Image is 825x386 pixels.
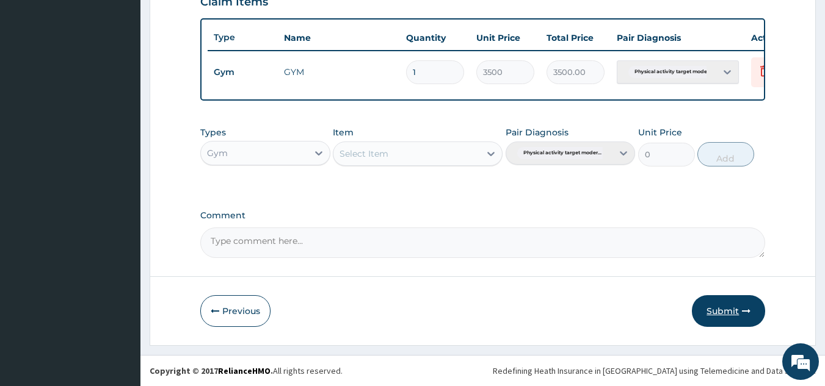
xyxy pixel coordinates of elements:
[400,26,470,50] th: Quantity
[697,142,754,166] button: Add
[207,147,228,159] div: Gym
[470,26,540,50] th: Unit Price
[200,295,271,327] button: Previous
[64,68,205,84] div: Chat with us now
[340,148,388,160] div: Select Item
[140,355,825,386] footer: All rights reserved.
[611,26,745,50] th: Pair Diagnosis
[150,365,273,376] strong: Copyright © 2017 .
[278,60,400,84] td: GYM
[745,26,806,50] th: Actions
[6,257,233,299] textarea: Type your message and hit 'Enter'
[208,61,278,84] td: Gym
[200,210,766,221] label: Comment
[493,365,816,377] div: Redefining Heath Insurance in [GEOGRAPHIC_DATA] using Telemedicine and Data Science!
[692,295,765,327] button: Submit
[23,61,49,91] img: d_794563401_company_1708531726252_794563401
[506,126,569,138] label: Pair Diagnosis
[71,115,169,238] span: We're online!
[200,127,226,138] label: Types
[333,126,354,138] label: Item
[208,26,278,49] th: Type
[540,26,611,50] th: Total Price
[278,26,400,50] th: Name
[218,365,271,376] a: RelianceHMO
[200,6,230,35] div: Minimize live chat window
[638,126,682,138] label: Unit Price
